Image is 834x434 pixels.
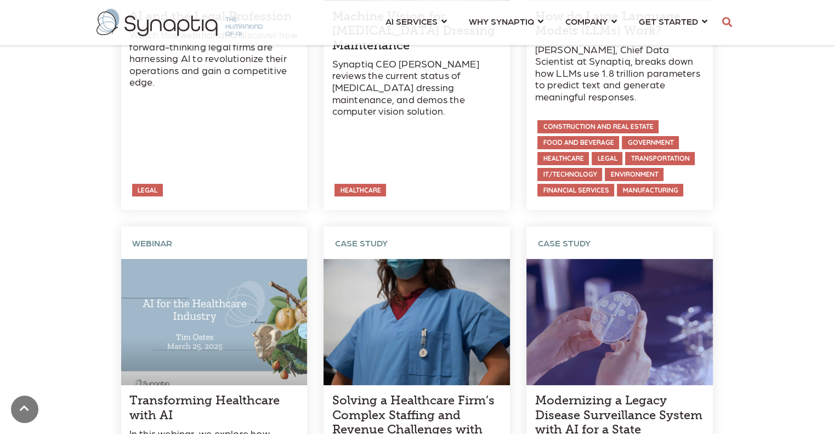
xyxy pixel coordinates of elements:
img: synaptiq logo-2 [97,9,263,36]
a: COMPANY [565,11,617,31]
span: WHY SYNAPTIQ [469,14,534,29]
span: COMPANY [565,14,608,29]
a: WHY SYNAPTIQ [469,11,543,31]
nav: menu [375,3,718,42]
a: GET STARTED [639,11,707,31]
a: AI SERVICES [385,11,447,31]
span: GET STARTED [639,14,698,29]
span: AI SERVICES [385,14,438,29]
